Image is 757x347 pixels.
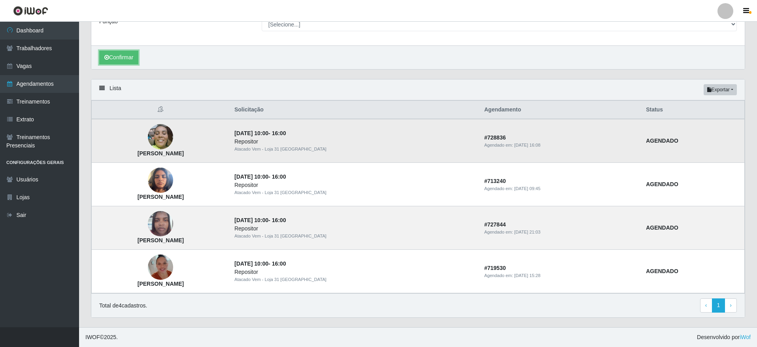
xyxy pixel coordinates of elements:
[234,260,268,267] time: [DATE] 10:00
[148,164,173,197] img: Elza Pereira dos Santos Vieira
[234,173,268,180] time: [DATE] 10:00
[234,276,475,283] div: Atacado Vem - Loja 31 [GEOGRAPHIC_DATA]
[705,302,707,308] span: ‹
[234,217,286,223] strong: -
[514,143,540,147] time: [DATE] 16:08
[13,6,48,16] img: CoreUI Logo
[514,186,540,191] time: [DATE] 09:45
[646,181,678,187] strong: AGENDADO
[234,189,475,196] div: Atacado Vem - Loja 31 [GEOGRAPHIC_DATA]
[646,268,678,274] strong: AGENDADO
[234,138,475,146] div: Repositor
[138,194,184,200] strong: [PERSON_NAME]
[484,265,506,271] strong: # 719530
[234,217,268,223] time: [DATE] 10:00
[234,260,286,267] strong: -
[479,101,641,119] th: Agendamento
[484,142,636,149] div: Agendado em:
[138,237,184,243] strong: [PERSON_NAME]
[272,130,286,136] time: 16:00
[484,178,506,184] strong: # 713240
[148,120,173,154] img: Minadabe Oliveira Moreira
[740,334,751,340] a: iWof
[646,224,678,231] strong: AGENDADO
[91,79,745,100] div: Lista
[234,181,475,189] div: Repositor
[704,84,737,95] button: Exportar
[138,150,184,157] strong: [PERSON_NAME]
[234,130,268,136] time: [DATE] 10:00
[700,298,737,313] nav: pagination
[484,229,636,236] div: Agendado em:
[712,298,725,313] a: 1
[484,185,636,192] div: Agendado em:
[272,173,286,180] time: 16:00
[730,302,732,308] span: ›
[272,260,286,267] time: 16:00
[234,146,475,153] div: Atacado Vem - Loja 31 [GEOGRAPHIC_DATA]
[138,281,184,287] strong: [PERSON_NAME]
[234,130,286,136] strong: -
[641,101,744,119] th: Status
[646,138,678,144] strong: AGENDADO
[484,134,506,141] strong: # 728836
[85,334,100,340] span: IWOF
[514,273,540,278] time: [DATE] 15:28
[230,101,479,119] th: Solicitação
[99,302,147,310] p: Total de 4 cadastros.
[148,245,173,290] img: Vanessa Felix da Silva
[234,224,475,233] div: Repositor
[725,298,737,313] a: Next
[514,230,540,234] time: [DATE] 21:03
[234,173,286,180] strong: -
[272,217,286,223] time: 16:00
[148,207,173,241] img: Fernanda de Oliveira da Costa Silva
[484,272,636,279] div: Agendado em:
[85,333,118,341] span: © 2025 .
[234,268,475,276] div: Repositor
[484,221,506,228] strong: # 727844
[234,233,475,240] div: Atacado Vem - Loja 31 [GEOGRAPHIC_DATA]
[99,51,138,64] button: Confirmar
[700,298,712,313] a: Previous
[697,333,751,341] span: Desenvolvido por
